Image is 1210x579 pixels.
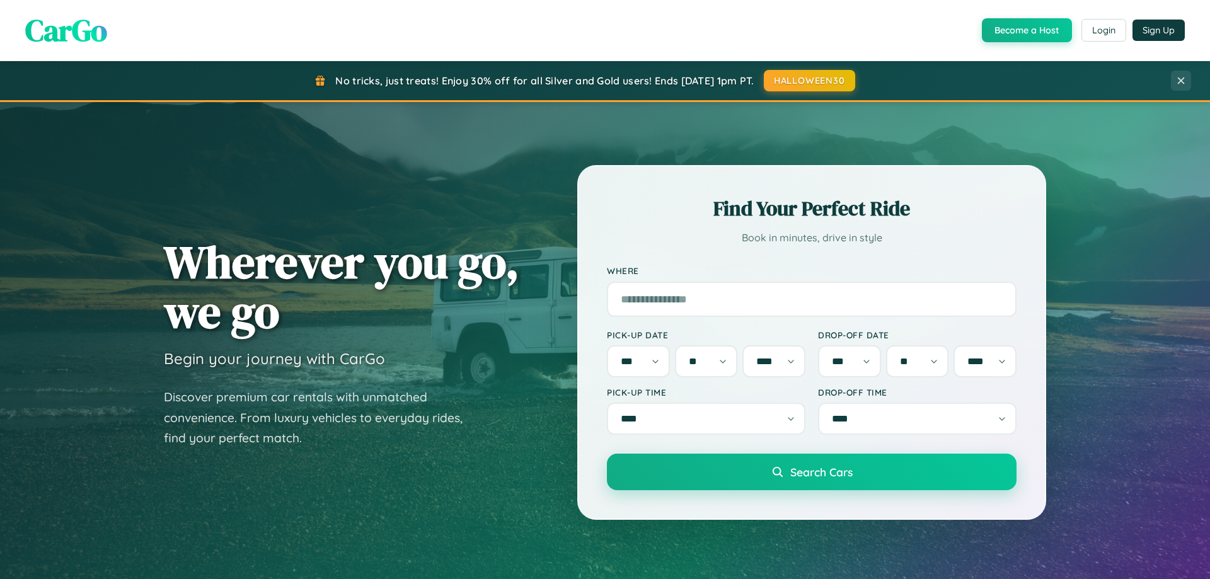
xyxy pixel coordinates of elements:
[335,74,754,87] span: No tricks, just treats! Enjoy 30% off for all Silver and Gold users! Ends [DATE] 1pm PT.
[1132,20,1185,41] button: Sign Up
[607,387,805,398] label: Pick-up Time
[982,18,1072,42] button: Become a Host
[607,195,1017,222] h2: Find Your Perfect Ride
[25,9,107,51] span: CarGo
[164,387,479,449] p: Discover premium car rentals with unmatched convenience. From luxury vehicles to everyday rides, ...
[764,70,855,91] button: HALLOWEEN30
[607,454,1017,490] button: Search Cars
[607,229,1017,247] p: Book in minutes, drive in style
[607,266,1017,277] label: Where
[607,330,805,340] label: Pick-up Date
[1081,19,1126,42] button: Login
[164,237,519,336] h1: Wherever you go, we go
[790,465,853,479] span: Search Cars
[818,387,1017,398] label: Drop-off Time
[164,349,385,368] h3: Begin your journey with CarGo
[818,330,1017,340] label: Drop-off Date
